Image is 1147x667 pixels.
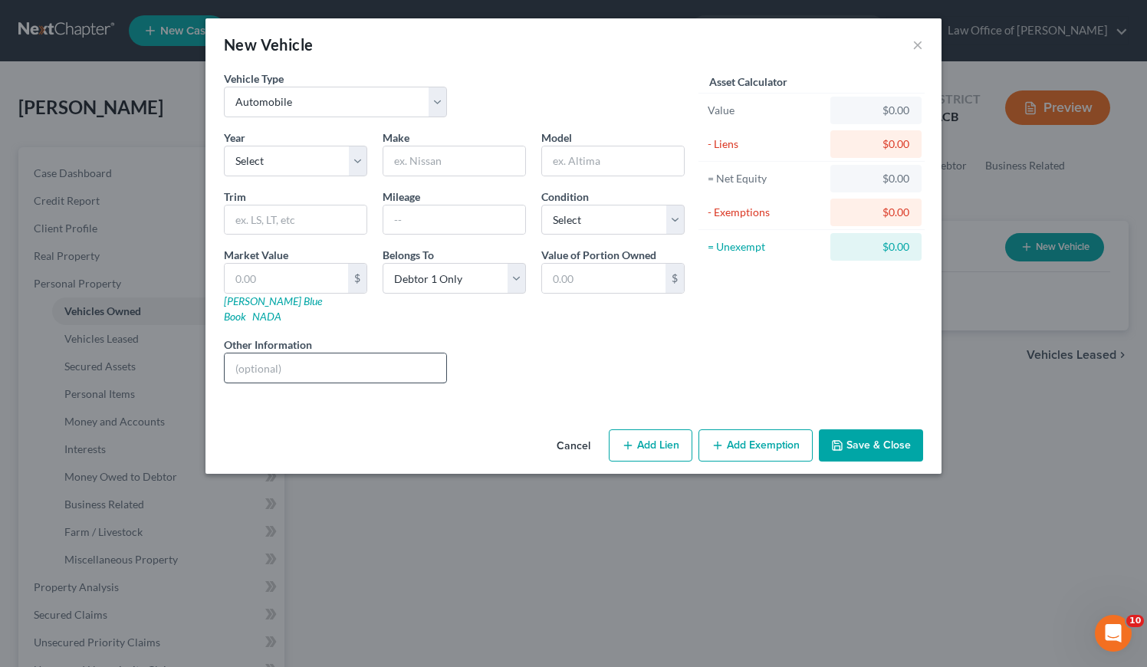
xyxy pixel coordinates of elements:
label: Year [224,130,245,146]
div: $0.00 [843,136,909,152]
div: $ [666,264,684,293]
label: Asset Calculator [709,74,787,90]
span: 10 [1126,615,1144,627]
label: Mileage [383,189,420,205]
input: ex. Nissan [383,146,525,176]
a: [PERSON_NAME] Blue Book [224,294,322,323]
button: Add Exemption [698,429,813,462]
input: ex. LS, LT, etc [225,205,366,235]
div: New Vehicle [224,34,313,55]
input: 0.00 [225,264,348,293]
button: Add Lien [609,429,692,462]
span: Make [383,131,409,144]
label: Vehicle Type [224,71,284,87]
input: ex. Altima [542,146,684,176]
input: 0.00 [542,264,666,293]
button: × [912,35,923,54]
label: Value of Portion Owned [541,247,656,263]
label: Model [541,130,572,146]
label: Condition [541,189,589,205]
button: Cancel [544,431,603,462]
button: Save & Close [819,429,923,462]
span: Belongs To [383,248,434,261]
label: Other Information [224,337,312,353]
div: - Liens [708,136,823,152]
div: Value [708,103,823,118]
div: $ [348,264,366,293]
label: Trim [224,189,246,205]
label: Market Value [224,247,288,263]
iframe: Intercom live chat [1095,615,1132,652]
div: - Exemptions [708,205,823,220]
div: $0.00 [843,239,909,255]
input: (optional) [225,353,446,383]
div: = Unexempt [708,239,823,255]
div: $0.00 [843,171,909,186]
div: = Net Equity [708,171,823,186]
a: NADA [252,310,281,323]
div: $0.00 [843,103,909,118]
div: $0.00 [843,205,909,220]
input: -- [383,205,525,235]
